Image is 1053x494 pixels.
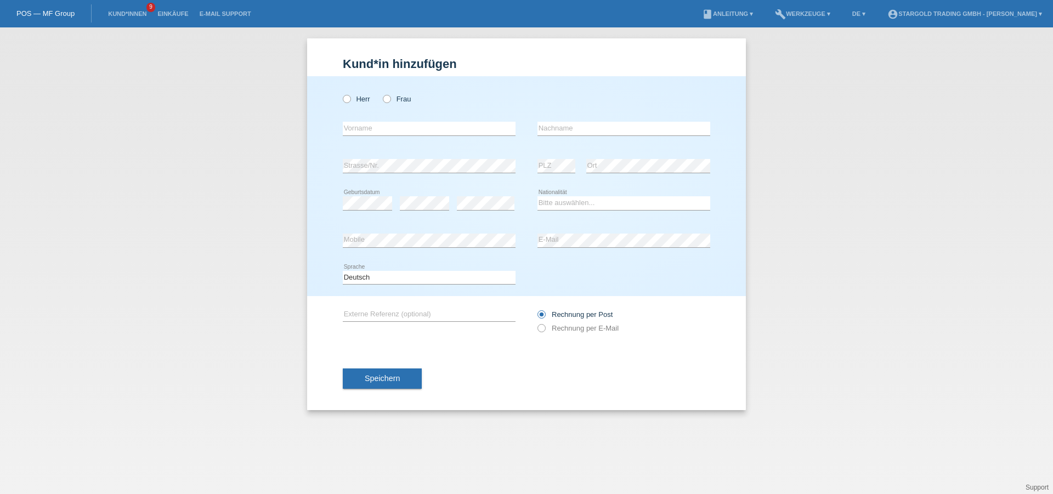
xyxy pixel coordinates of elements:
[343,95,370,103] label: Herr
[383,95,390,102] input: Frau
[343,57,710,71] h1: Kund*in hinzufügen
[146,3,155,12] span: 9
[365,374,400,383] span: Speichern
[775,9,786,20] i: build
[697,10,758,17] a: bookAnleitung ▾
[769,10,836,17] a: buildWerkzeuge ▾
[343,368,422,389] button: Speichern
[537,310,613,319] label: Rechnung per Post
[887,9,898,20] i: account_circle
[702,9,713,20] i: book
[16,9,75,18] a: POS — MF Group
[537,324,545,338] input: Rechnung per E-Mail
[343,95,350,102] input: Herr
[103,10,152,17] a: Kund*innen
[194,10,257,17] a: E-Mail Support
[537,324,619,332] label: Rechnung per E-Mail
[383,95,411,103] label: Frau
[1026,484,1049,491] a: Support
[882,10,1048,17] a: account_circleStargold Trading GmbH - [PERSON_NAME] ▾
[152,10,194,17] a: Einkäufe
[537,310,545,324] input: Rechnung per Post
[847,10,871,17] a: DE ▾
